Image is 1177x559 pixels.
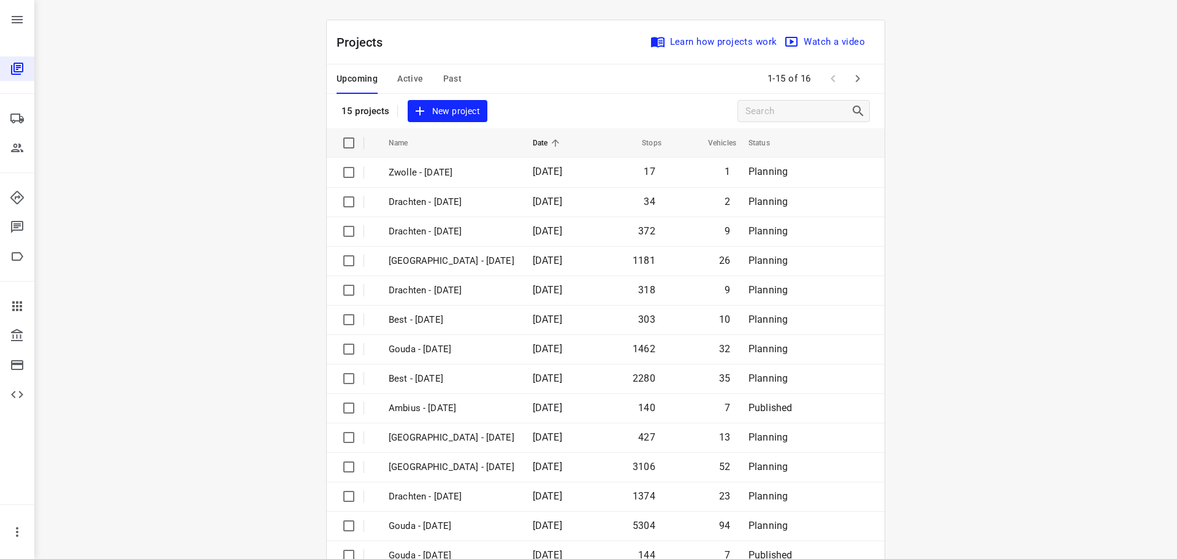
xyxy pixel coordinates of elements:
[845,66,870,91] span: Next Page
[389,342,514,357] p: Gouda - Tuesday
[389,490,514,504] p: Drachten - Monday
[533,284,562,296] span: [DATE]
[748,284,788,296] span: Planning
[533,255,562,266] span: [DATE]
[725,225,730,237] span: 9
[719,314,730,325] span: 10
[748,314,788,325] span: Planning
[533,490,562,502] span: [DATE]
[748,520,788,531] span: Planning
[633,255,655,266] span: 1181
[719,431,730,443] span: 13
[692,136,736,150] span: Vehicles
[748,196,788,207] span: Planning
[748,372,788,384] span: Planning
[533,431,562,443] span: [DATE]
[763,66,816,92] span: 1-15 of 16
[337,33,393,52] p: Projects
[851,104,869,118] div: Search
[748,431,788,443] span: Planning
[389,460,514,474] p: Zwolle - Monday
[533,225,562,237] span: [DATE]
[397,71,423,87] span: Active
[748,490,788,502] span: Planning
[533,314,562,325] span: [DATE]
[748,166,788,177] span: Planning
[719,461,730,472] span: 52
[341,106,390,117] p: 15 projects
[626,136,661,150] span: Stops
[389,283,514,298] p: Drachten - Tuesday
[633,343,655,355] span: 1462
[725,196,730,207] span: 2
[725,166,730,177] span: 1
[389,254,514,268] p: Zwolle - Wednesday
[389,372,514,386] p: Best - Monday
[389,313,514,327] p: Best - Tuesday
[748,225,788,237] span: Planning
[719,343,730,355] span: 32
[533,343,562,355] span: [DATE]
[748,343,788,355] span: Planning
[638,225,655,237] span: 372
[725,284,730,296] span: 9
[533,520,562,531] span: [DATE]
[533,136,564,150] span: Date
[633,372,655,384] span: 2280
[638,431,655,443] span: 427
[389,401,514,415] p: Ambius - Monday
[745,102,851,121] input: Search projects
[533,402,562,414] span: [DATE]
[638,314,655,325] span: 303
[633,520,655,531] span: 5304
[408,100,487,123] button: New project
[638,284,655,296] span: 318
[638,402,655,414] span: 140
[748,461,788,472] span: Planning
[389,225,514,239] p: Drachten - Wednesday
[533,166,562,177] span: [DATE]
[644,166,655,177] span: 17
[443,71,462,87] span: Past
[389,519,514,533] p: Gouda - Monday
[748,136,786,150] span: Status
[748,402,793,414] span: Published
[644,196,655,207] span: 34
[821,66,845,91] span: Previous Page
[337,71,378,87] span: Upcoming
[719,520,730,531] span: 94
[719,490,730,502] span: 23
[719,372,730,384] span: 35
[725,402,730,414] span: 7
[389,136,424,150] span: Name
[748,255,788,266] span: Planning
[633,490,655,502] span: 1374
[533,196,562,207] span: [DATE]
[533,372,562,384] span: [DATE]
[415,104,480,119] span: New project
[533,461,562,472] span: [DATE]
[389,166,514,180] p: Zwolle - Friday
[633,461,655,472] span: 3106
[719,255,730,266] span: 26
[389,195,514,209] p: Drachten - Thursday
[389,431,514,445] p: Antwerpen - Monday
